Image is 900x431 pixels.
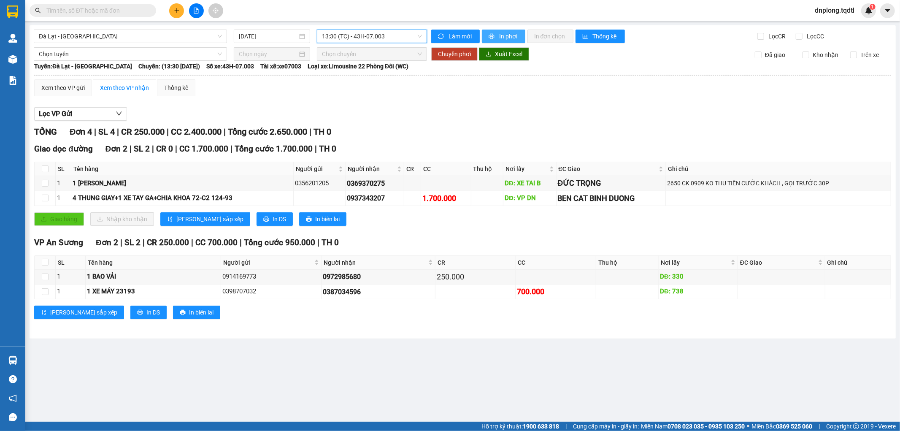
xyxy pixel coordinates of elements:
[516,256,596,270] th: CC
[499,32,519,41] span: In phơi
[137,309,143,316] span: printer
[404,162,421,176] th: CR
[322,48,422,60] span: Chọn chuyến
[565,422,567,431] span: |
[180,309,186,316] span: printer
[825,256,891,270] th: Ghi chú
[324,258,427,267] span: Người nhận
[147,238,189,247] span: CR 250.000
[322,238,339,247] span: TH 0
[56,162,71,176] th: SL
[880,3,895,18] button: caret-down
[319,144,336,154] span: TH 0
[34,107,127,121] button: Lọc VP Gửi
[593,32,618,41] span: Thống kê
[776,423,812,430] strong: 0369 525 060
[228,127,307,137] span: Tổng cước 2.650.000
[100,83,149,92] div: Xem theo VP nhận
[438,33,445,40] span: sync
[57,272,84,282] div: 1
[8,356,17,365] img: warehouse-icon
[208,3,223,18] button: aim
[482,30,525,43] button: printerIn phơi
[347,193,403,203] div: 0937343207
[235,144,313,154] span: Tổng cước 1.700.000
[116,110,122,117] span: down
[435,256,516,270] th: CR
[164,83,188,92] div: Thống kê
[431,47,478,61] button: Chuyển phơi
[239,32,297,41] input: 13/10/2025
[167,216,173,223] span: sort-ascending
[105,144,128,154] span: Đơn 2
[189,3,204,18] button: file-add
[308,62,408,71] span: Loại xe: Limousine 22 Phòng Đôi (WC)
[160,212,250,226] button: sort-ascending[PERSON_NAME] sắp xếp
[573,422,639,431] span: Cung cấp máy in - giấy in:
[143,238,145,247] span: |
[273,214,286,224] span: In DS
[130,144,132,154] span: |
[666,162,891,176] th: Ghi chú
[57,193,70,203] div: 1
[34,238,83,247] span: VP An Sương
[751,422,812,431] span: Miền Bắc
[191,238,193,247] span: |
[257,212,293,226] button: printerIn DS
[87,272,219,282] div: 1 BAO VẢI
[667,179,889,188] div: 2650 CK 0909 KO THU TIỀN CƯỚC KHÁCH , GỌI TRƯỚC 30P
[138,62,200,71] span: Chuyến: (13:30 [DATE])
[34,144,93,154] span: Giao dọc đường
[8,76,17,85] img: solution-icon
[857,50,882,60] span: Trên xe
[175,144,177,154] span: |
[641,422,745,431] span: Miền Nam
[505,179,554,189] div: DĐ: XE TAI B
[596,256,659,270] th: Thu hộ
[315,214,340,224] span: In biên lai
[517,286,595,298] div: 700.000
[124,238,141,247] span: SL 2
[169,3,184,18] button: plus
[73,193,292,203] div: 4 THUNG GIAY+1 XE TAY GA+CHIA KHOA 72-C2 124-93
[223,258,313,267] span: Người gửi
[7,5,18,18] img: logo-vxr
[9,375,17,383] span: question-circle
[189,308,214,317] span: In biên lai
[57,287,84,297] div: 1
[295,179,344,189] div: 0356201205
[471,162,503,176] th: Thu hộ
[240,238,242,247] span: |
[661,258,729,267] span: Nơi lấy
[870,4,876,10] sup: 1
[505,193,554,203] div: DĐ: VP DN
[322,30,422,43] span: 13:30 (TC) - 43H-07.003
[230,144,232,154] span: |
[306,216,312,223] span: printer
[146,308,160,317] span: In DS
[296,164,337,173] span: Người gửi
[765,32,787,41] span: Lọc CR
[121,127,165,137] span: CR 250.000
[193,8,199,14] span: file-add
[527,30,573,43] button: In đơn chọn
[523,423,559,430] strong: 1900 633 818
[804,32,826,41] span: Lọc CC
[41,83,85,92] div: Xem theo VP gửi
[871,4,874,10] span: 1
[98,127,115,137] span: SL 4
[558,177,664,189] div: ĐỨC TRỌNG
[660,272,736,282] div: DĐ: 330
[39,48,222,60] span: Chọn tuyến
[34,63,132,70] b: Tuyến: Đà Lạt - [GEOGRAPHIC_DATA]
[558,192,664,204] div: BEN CAT BINH DUONG
[559,164,657,173] span: ĐC Giao
[348,164,395,173] span: Người nhận
[73,179,292,189] div: 1 [PERSON_NAME]
[174,8,180,14] span: plus
[747,425,749,428] span: ⚪️
[87,287,219,297] div: 1 XE MÁY 23193
[315,144,317,154] span: |
[9,413,17,421] span: message
[489,33,496,40] span: printer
